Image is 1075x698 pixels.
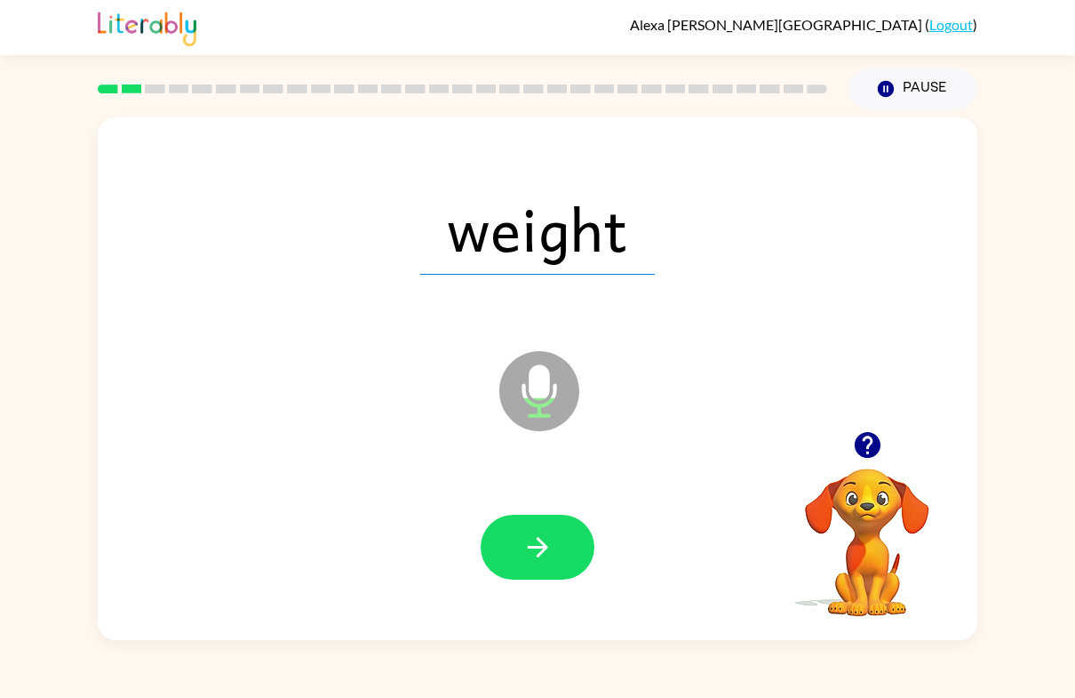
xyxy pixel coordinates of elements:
[848,68,977,109] button: Pause
[420,182,655,275] span: weight
[630,16,977,33] div: ( )
[778,441,956,619] video: Your browser must support playing .mp4 files to use Literably. Please try using another browser.
[98,7,196,46] img: Literably
[630,16,925,33] span: Alexa [PERSON_NAME][GEOGRAPHIC_DATA]
[929,16,973,33] a: Logout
